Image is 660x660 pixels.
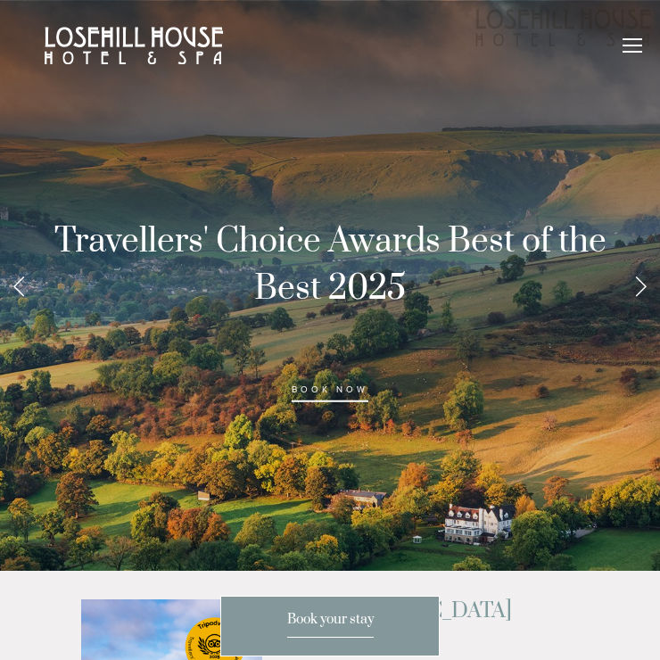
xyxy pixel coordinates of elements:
a: Next Slide [621,259,660,312]
span: Book your stay [287,611,374,638]
a: BOOK NOW [292,384,368,401]
a: Book your stay [220,596,440,656]
img: Losehill House [45,27,223,64]
p: Travellers' Choice Awards Best of the Best 2025 [51,219,609,411]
